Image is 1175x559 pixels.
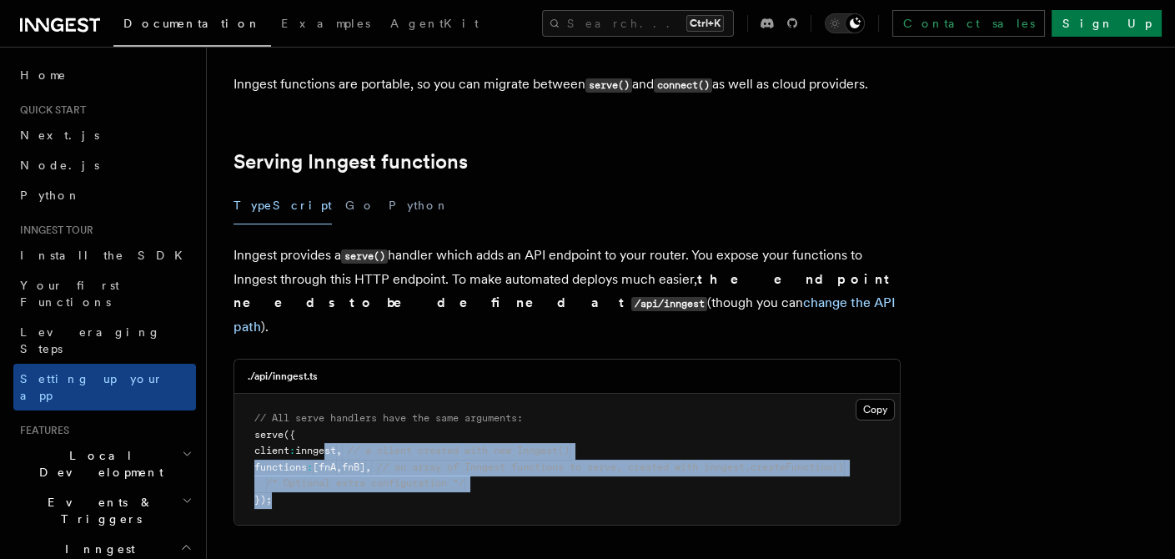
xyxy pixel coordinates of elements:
[113,5,271,47] a: Documentation
[313,461,336,473] span: [fnA
[654,78,712,93] code: connect()
[13,487,196,534] button: Events & Triggers
[254,494,272,506] span: });
[20,279,119,309] span: Your first Functions
[289,445,295,456] span: :
[13,240,196,270] a: Install the SDK
[233,187,332,224] button: TypeScript
[892,10,1045,37] a: Contact sales
[295,445,336,456] span: inngest
[377,461,844,473] span: // an array of Inngest functions to serve, created with inngest.createFunction()
[20,249,193,262] span: Install the SDK
[281,17,370,30] span: Examples
[13,447,182,481] span: Local Development
[13,224,93,237] span: Inngest tour
[266,477,464,489] span: /* Optional extra configuration */
[233,73,901,97] p: Inngest functions are portable, so you can migrate between and as well as cloud providers.
[13,494,182,527] span: Events & Triggers
[342,461,365,473] span: fnB]
[13,364,196,410] a: Setting up your app
[1052,10,1162,37] a: Sign Up
[20,67,67,83] span: Home
[307,461,313,473] span: :
[341,249,388,264] code: serve()
[585,78,632,93] code: serve()
[13,270,196,317] a: Your first Functions
[380,5,489,45] a: AgentKit
[20,128,99,142] span: Next.js
[248,370,318,383] h3: ./api/inngest.ts
[336,461,342,473] span: ,
[13,317,196,364] a: Leveraging Steps
[348,445,570,456] span: // a client created with new Inngest()
[631,297,707,311] code: /api/inngest
[13,120,196,150] a: Next.js
[233,244,901,339] p: Inngest provides a handler which adds an API endpoint to your router. You expose your functions t...
[856,399,895,421] button: Copy
[284,429,295,441] span: ({
[13,180,196,210] a: Python
[336,445,342,456] span: ,
[13,150,196,180] a: Node.js
[254,412,523,424] span: // All serve handlers have the same arguments:
[686,15,724,32] kbd: Ctrl+K
[13,424,69,437] span: Features
[542,10,734,37] button: Search...Ctrl+K
[271,5,380,45] a: Examples
[254,445,289,456] span: client
[20,159,99,172] span: Node.js
[825,13,865,33] button: Toggle dark mode
[13,103,86,117] span: Quick start
[13,60,196,90] a: Home
[123,17,261,30] span: Documentation
[390,17,479,30] span: AgentKit
[389,187,449,224] button: Python
[20,325,161,355] span: Leveraging Steps
[233,150,468,174] a: Serving Inngest functions
[13,441,196,487] button: Local Development
[20,189,81,202] span: Python
[365,461,371,473] span: ,
[345,187,375,224] button: Go
[254,429,284,441] span: serve
[20,372,163,402] span: Setting up your app
[254,461,307,473] span: functions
